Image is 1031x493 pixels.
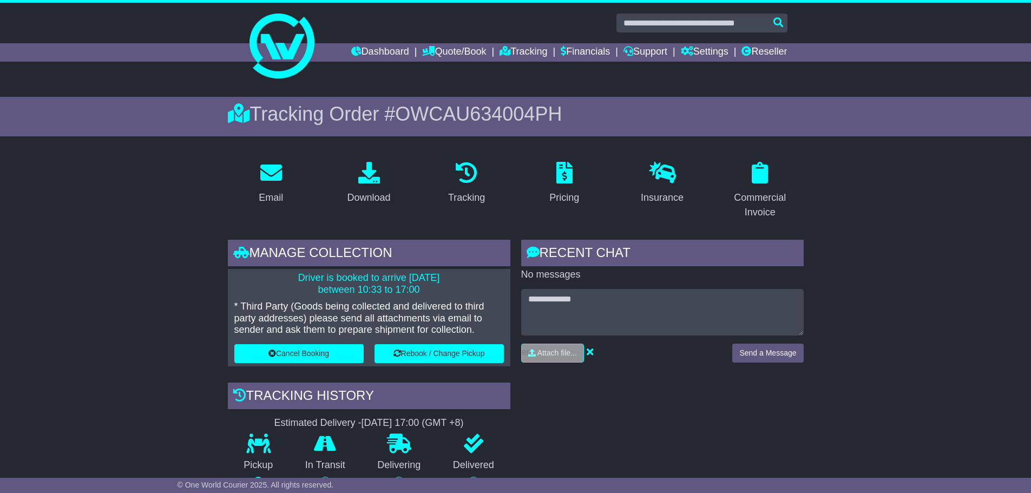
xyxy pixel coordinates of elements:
[549,190,579,205] div: Pricing
[441,158,492,209] a: Tracking
[437,459,510,471] p: Delivered
[351,43,409,62] a: Dashboard
[234,344,364,363] button: Cancel Booking
[289,459,362,471] p: In Transit
[228,459,290,471] p: Pickup
[340,158,397,209] a: Download
[228,240,510,269] div: Manage collection
[252,158,290,209] a: Email
[724,190,797,220] div: Commercial Invoice
[732,344,803,363] button: Send a Message
[395,103,562,125] span: OWCAU634004PH
[228,417,510,429] div: Estimated Delivery -
[681,43,728,62] a: Settings
[228,383,510,412] div: Tracking history
[521,269,804,281] p: No messages
[178,481,334,489] span: © One World Courier 2025. All rights reserved.
[741,43,787,62] a: Reseller
[542,158,586,209] a: Pricing
[500,43,547,62] a: Tracking
[448,190,485,205] div: Tracking
[234,301,504,336] p: * Third Party (Goods being collected and delivered to third party addresses) please send all atta...
[561,43,610,62] a: Financials
[641,190,684,205] div: Insurance
[623,43,667,62] a: Support
[347,190,390,205] div: Download
[228,102,804,126] div: Tracking Order #
[234,272,504,295] p: Driver is booked to arrive [DATE] between 10:33 to 17:00
[362,459,437,471] p: Delivering
[375,344,504,363] button: Rebook / Change Pickup
[521,240,804,269] div: RECENT CHAT
[717,158,804,224] a: Commercial Invoice
[362,417,464,429] div: [DATE] 17:00 (GMT +8)
[259,190,283,205] div: Email
[634,158,691,209] a: Insurance
[422,43,486,62] a: Quote/Book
